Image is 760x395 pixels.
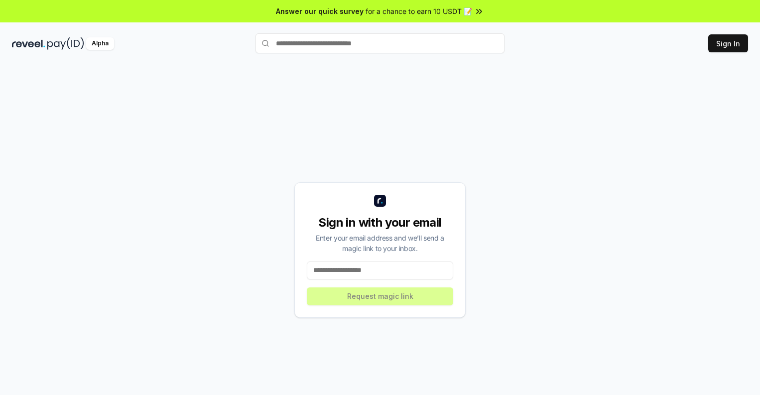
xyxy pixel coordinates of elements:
[47,37,84,50] img: pay_id
[366,6,472,16] span: for a chance to earn 10 USDT 📝
[307,215,453,231] div: Sign in with your email
[307,233,453,254] div: Enter your email address and we’ll send a magic link to your inbox.
[86,37,114,50] div: Alpha
[12,37,45,50] img: reveel_dark
[708,34,748,52] button: Sign In
[276,6,364,16] span: Answer our quick survey
[374,195,386,207] img: logo_small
